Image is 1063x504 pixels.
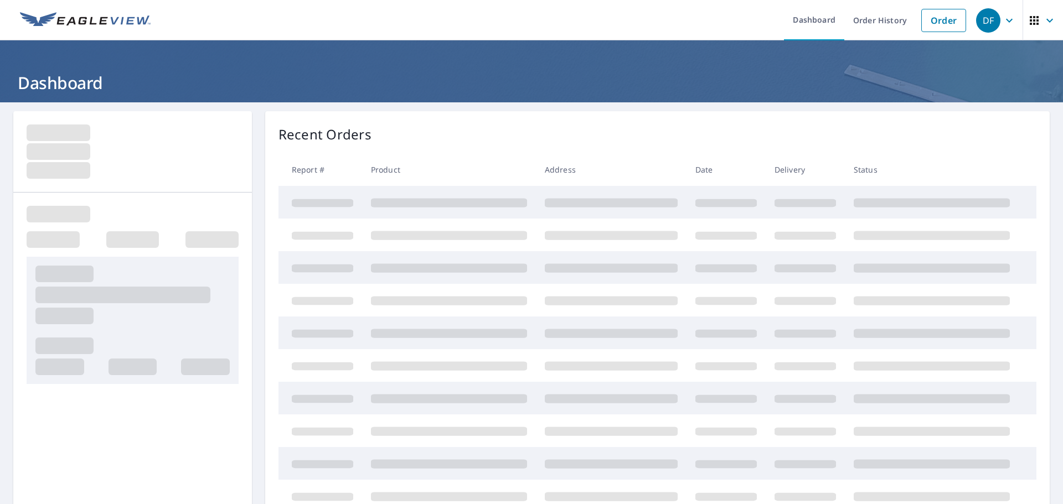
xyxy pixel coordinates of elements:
[362,153,536,186] th: Product
[13,71,1050,94] h1: Dashboard
[20,12,151,29] img: EV Logo
[278,124,371,144] p: Recent Orders
[278,153,362,186] th: Report #
[976,8,1000,33] div: DF
[687,153,766,186] th: Date
[845,153,1019,186] th: Status
[921,9,966,32] a: Order
[536,153,687,186] th: Address
[766,153,845,186] th: Delivery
